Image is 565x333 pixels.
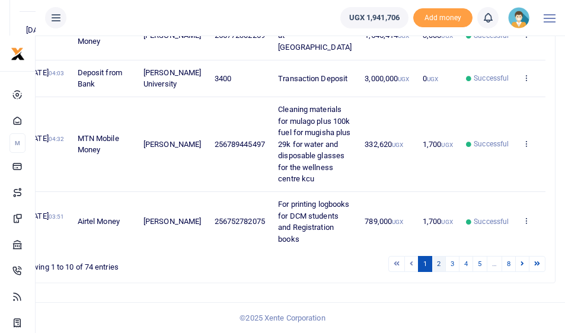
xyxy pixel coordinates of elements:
[365,140,403,149] span: 332,620
[423,74,438,83] span: 0
[78,68,122,89] span: Deposit from Bank
[336,7,413,28] li: Wallet ballance
[392,219,403,225] small: UGX
[474,73,509,84] span: Successful
[278,20,352,52] span: Fuel for the generator at [GEOGRAPHIC_DATA]
[26,134,64,155] span: [DATE]
[11,49,25,57] a: logo-small logo-large logo-large
[26,68,64,89] span: [DATE]
[278,200,349,244] span: For printing logbooks for DCM students and Registration books
[418,256,432,272] a: 1
[20,255,234,273] div: Showing 1 to 10 of 74 entries
[445,256,459,272] a: 3
[508,7,534,28] a: profile-user
[413,8,473,28] span: Add money
[78,134,119,155] span: MTN Mobile Money
[459,256,473,272] a: 4
[365,217,403,226] span: 789,000
[143,217,201,226] span: [PERSON_NAME]
[432,256,446,272] a: 2
[423,140,453,149] span: 1,700
[26,212,64,232] span: [DATE]
[427,76,438,82] small: UGX
[392,142,403,148] small: UGX
[474,139,509,149] span: Successful
[474,216,509,227] span: Successful
[143,140,201,149] span: [PERSON_NAME]
[365,74,409,83] span: 3,000,000
[215,74,231,83] span: 3400
[11,47,25,61] img: logo-small
[413,8,473,28] li: Toup your wallet
[278,74,347,83] span: Transaction Deposit
[502,256,516,272] a: 8
[340,7,408,28] a: UGX 1,941,706
[215,217,265,226] span: 256752782075
[423,217,453,226] span: 1,700
[78,217,120,226] span: Airtel Money
[215,140,265,149] span: 256789445497
[9,133,25,153] li: M
[441,219,452,225] small: UGX
[398,76,409,82] small: UGX
[349,12,400,24] span: UGX 1,941,706
[413,12,473,21] a: Add money
[441,142,452,148] small: UGX
[143,68,201,89] span: [PERSON_NAME] University
[508,7,529,28] img: profile-user
[473,256,487,272] a: 5
[278,105,350,183] span: Cleaning materials for mulago plus 100k fuel for mugisha plus 29k for water and disposable glasse...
